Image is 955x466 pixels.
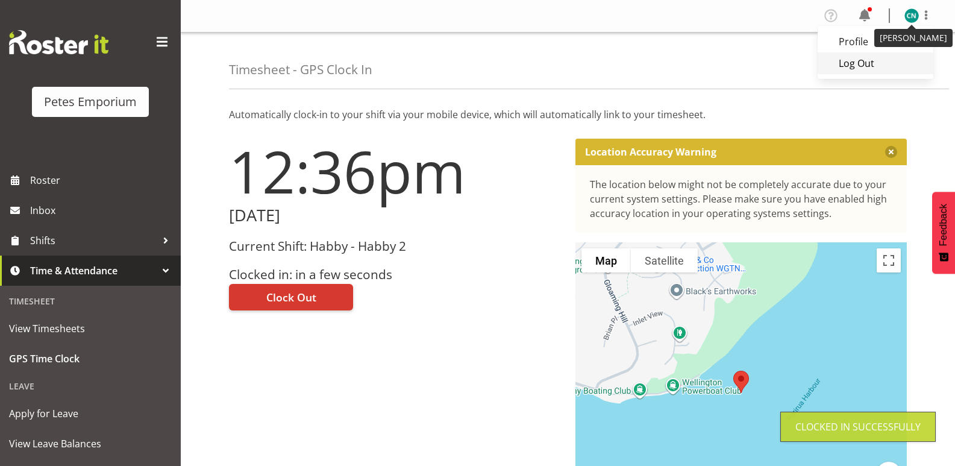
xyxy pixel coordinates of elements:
[30,171,175,189] span: Roster
[229,107,907,122] p: Automatically clock-in to your shift via your mobile device, which will automatically link to you...
[590,177,893,221] div: The location below might not be completely accurate due to your current system settings. Please m...
[30,231,157,250] span: Shifts
[30,262,157,280] span: Time & Attendance
[9,30,108,54] img: Rosterit website logo
[3,344,178,374] a: GPS Time Clock
[229,206,561,225] h2: [DATE]
[795,420,921,434] div: Clocked in Successfully
[932,192,955,274] button: Feedback - Show survey
[9,350,172,368] span: GPS Time Clock
[3,289,178,313] div: Timesheet
[9,405,172,423] span: Apply for Leave
[885,146,897,158] button: Close message
[818,52,933,74] a: Log Out
[3,398,178,429] a: Apply for Leave
[3,313,178,344] a: View Timesheets
[9,320,172,338] span: View Timesheets
[631,248,698,272] button: Show satellite imagery
[3,429,178,459] a: View Leave Balances
[229,239,561,253] h3: Current Shift: Habby - Habby 2
[585,146,716,158] p: Location Accuracy Warning
[266,289,316,305] span: Clock Out
[44,93,137,111] div: Petes Emporium
[818,31,933,52] a: Profile
[30,201,175,219] span: Inbox
[877,248,901,272] button: Toggle fullscreen view
[229,284,353,310] button: Clock Out
[229,63,372,77] h4: Timesheet - GPS Clock In
[229,139,561,204] h1: 12:36pm
[9,435,172,453] span: View Leave Balances
[938,204,949,246] span: Feedback
[904,8,919,23] img: christine-neville11214.jpg
[3,374,178,398] div: Leave
[229,268,561,282] h3: Clocked in: in a few seconds
[581,248,631,272] button: Show street map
